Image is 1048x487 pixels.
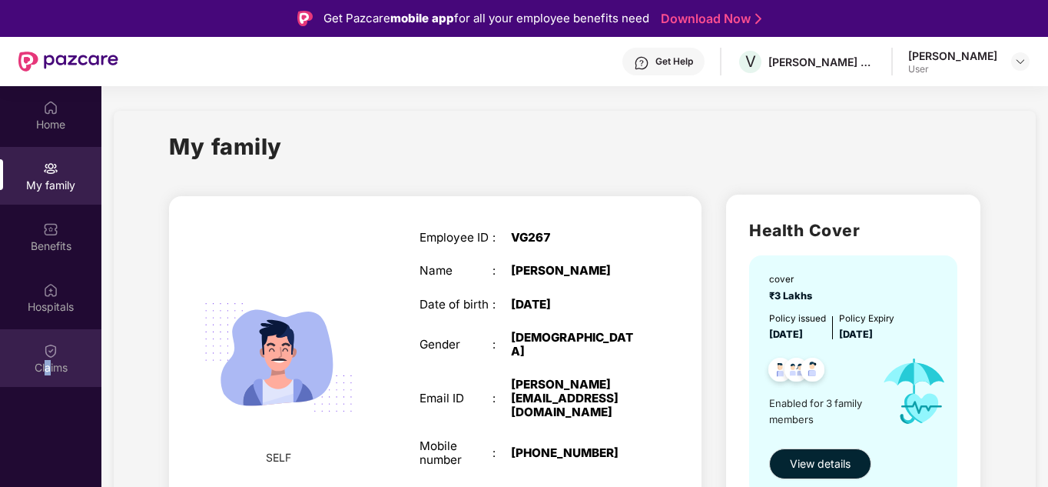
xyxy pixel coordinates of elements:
[420,298,493,312] div: Date of birth
[908,63,997,75] div: User
[323,9,649,28] div: Get Pazcare for all your employee benefits need
[492,338,511,352] div: :
[266,449,291,466] span: SELF
[43,282,58,298] img: svg+xml;base64,PHN2ZyBpZD0iSG9zcGl0YWxzIiB4bWxucz0iaHR0cDovL3d3dy53My5vcmcvMjAwMC9zdmciIHdpZHRoPS...
[869,342,959,440] img: icon
[492,264,511,278] div: :
[634,55,649,71] img: svg+xml;base64,PHN2ZyBpZD0iSGVscC0zMngzMiIgeG1sbnM9Imh0dHA6Ly93d3cudzMub3JnLzIwMDAvc3ZnIiB3aWR0aD...
[297,11,313,26] img: Logo
[492,446,511,460] div: :
[492,231,511,245] div: :
[769,329,803,340] span: [DATE]
[769,312,826,326] div: Policy issued
[511,264,639,278] div: [PERSON_NAME]
[492,298,511,312] div: :
[745,52,756,71] span: V
[492,392,511,405] div: :
[420,231,493,245] div: Employee ID
[908,48,997,63] div: [PERSON_NAME]
[769,449,871,479] button: View details
[790,455,851,472] span: View details
[511,378,639,420] div: [PERSON_NAME][EMAIL_ADDRESS][DOMAIN_NAME]
[511,231,639,245] div: VG267
[420,439,493,467] div: Mobile number
[511,446,639,460] div: [PHONE_NUMBER]
[169,129,282,164] h1: My family
[43,343,58,359] img: svg+xml;base64,PHN2ZyBpZD0iQ2xhaW0iIHhtbG5zPSJodHRwOi8vd3d3LnczLm9yZy8yMDAwL3N2ZyIgd2lkdGg9IjIwIi...
[661,11,757,27] a: Download Now
[43,222,58,237] img: svg+xml;base64,PHN2ZyBpZD0iQmVuZWZpdHMiIHhtbG5zPSJodHRwOi8vd3d3LnczLm9yZy8yMDAwL3N2ZyIgd2lkdGg9Ij...
[511,331,639,359] div: [DEMOGRAPHIC_DATA]
[778,353,815,391] img: svg+xml;base64,PHN2ZyB4bWxucz0iaHR0cDovL3d3dy53My5vcmcvMjAwMC9zdmciIHdpZHRoPSI0OC45MTUiIGhlaWdodD...
[420,392,493,405] div: Email ID
[420,338,493,352] div: Gender
[420,264,493,278] div: Name
[18,52,118,72] img: New Pazcare Logo
[769,395,869,427] span: Enabled for 3 family members
[768,55,876,69] div: [PERSON_NAME] ESTATES DEVELOPERS PRIVATE LIMITED
[43,161,58,176] img: svg+xml;base64,PHN2ZyB3aWR0aD0iMjAiIGhlaWdodD0iMjAiIHZpZXdCb3g9IjAgMCAyMCAyMCIgZmlsbD0ibm9uZSIgeG...
[187,265,370,449] img: svg+xml;base64,PHN2ZyB4bWxucz0iaHR0cDovL3d3dy53My5vcmcvMjAwMC9zdmciIHdpZHRoPSIyMjQiIGhlaWdodD0iMT...
[749,218,957,243] h2: Health Cover
[43,100,58,115] img: svg+xml;base64,PHN2ZyBpZD0iSG9tZSIgeG1sbnM9Imh0dHA6Ly93d3cudzMub3JnLzIwMDAvc3ZnIiB3aWR0aD0iMjAiIG...
[769,290,817,302] span: ₹3 Lakhs
[839,329,873,340] span: [DATE]
[839,312,894,326] div: Policy Expiry
[390,11,454,25] strong: mobile app
[794,353,831,391] img: svg+xml;base64,PHN2ZyB4bWxucz0iaHR0cDovL3d3dy53My5vcmcvMjAwMC9zdmciIHdpZHRoPSI0OC45NDMiIGhlaWdodD...
[761,353,799,391] img: svg+xml;base64,PHN2ZyB4bWxucz0iaHR0cDovL3d3dy53My5vcmcvMjAwMC9zdmciIHdpZHRoPSI0OC45NDMiIGhlaWdodD...
[755,11,761,27] img: Stroke
[1014,55,1026,68] img: svg+xml;base64,PHN2ZyBpZD0iRHJvcGRvd24tMzJ4MzIiIHhtbG5zPSJodHRwOi8vd3d3LnczLm9yZy8yMDAwL3N2ZyIgd2...
[769,272,817,287] div: cover
[655,55,693,68] div: Get Help
[511,298,639,312] div: [DATE]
